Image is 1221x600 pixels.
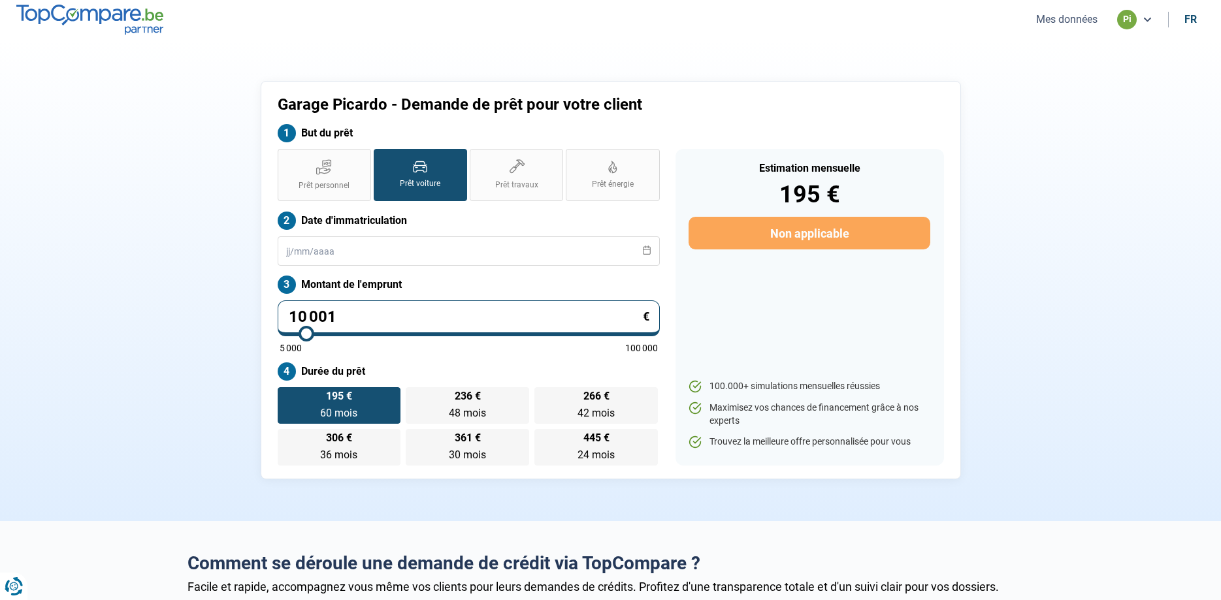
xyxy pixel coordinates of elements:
[1117,10,1137,29] div: pi
[400,178,440,189] span: Prêt voiture
[320,449,357,461] span: 36 mois
[689,402,930,427] li: Maximisez vos chances de financement grâce à nos experts
[643,311,649,323] span: €
[1184,13,1197,25] div: fr
[320,407,357,419] span: 60 mois
[689,380,930,393] li: 100.000+ simulations mensuelles réussies
[583,433,610,443] span: 445 €
[689,183,930,206] div: 195 €
[689,163,930,174] div: Estimation mensuelle
[187,580,1034,593] div: Facile et rapide, accompagnez vous même vos clients pour leurs demandes de crédits. Profitez d'un...
[1032,12,1101,26] button: Mes données
[278,124,660,142] label: But du prêt
[689,217,930,249] button: Non applicable
[278,212,660,230] label: Date d'immatriculation
[689,435,930,449] li: Trouvez la meilleure offre personnalisée pour vous
[278,95,773,114] h1: Garage Picardo - Demande de prêt pour votre client
[625,343,658,353] span: 100 000
[455,391,481,402] span: 236 €
[278,362,660,381] label: Durée du prêt
[299,180,350,191] span: Prêt personnel
[578,407,615,419] span: 42 mois
[278,236,660,266] input: jj/mm/aaaa
[449,449,486,461] span: 30 mois
[455,433,481,443] span: 361 €
[578,449,615,461] span: 24 mois
[495,180,538,191] span: Prêt travaux
[583,391,610,402] span: 266 €
[16,5,163,34] img: TopCompare.be
[280,343,302,353] span: 5 000
[326,391,352,402] span: 195 €
[187,552,1034,575] h2: Comment se déroule une demande de crédit via TopCompare ?
[592,179,634,190] span: Prêt énergie
[278,276,660,294] label: Montant de l'emprunt
[449,407,486,419] span: 48 mois
[326,433,352,443] span: 306 €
